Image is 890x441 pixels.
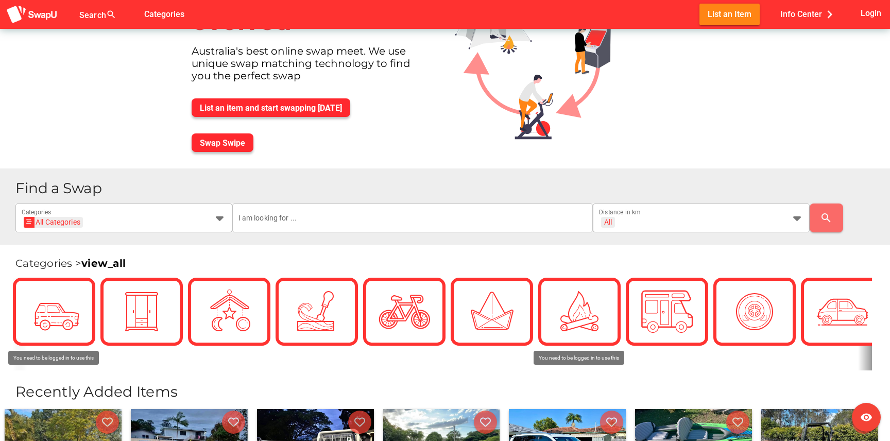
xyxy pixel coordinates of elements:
[859,4,884,23] button: Login
[772,4,846,25] button: Info Center
[699,4,760,25] button: List an Item
[192,98,350,117] button: List an item and start swapping [DATE]
[604,217,612,227] div: All
[780,6,837,23] span: Info Center
[144,6,184,23] span: Categories
[861,6,881,20] span: Login
[200,103,342,113] span: List an item and start swapping [DATE]
[27,217,80,228] div: All Categories
[183,45,439,90] div: Australia's best online swap meet. We use unique swap matching technology to find you the perfect...
[822,7,837,22] i: chevron_right
[81,257,126,269] a: view_all
[192,133,253,152] button: Swap Swipe
[708,7,751,21] span: List an Item
[15,257,126,269] span: Categories >
[860,411,872,423] i: visibility
[238,203,587,232] input: I am looking for ...
[136,9,193,19] a: Categories
[15,181,882,196] h1: Find a Swap
[15,383,178,400] span: Recently Added Items
[820,212,832,224] i: search
[200,138,245,148] span: Swap Swipe
[6,5,58,24] img: aSD8y5uGLpzPJLYTcYcjNu3laj1c05W5KWf0Ds+Za8uybjssssuu+yyyy677LKX2n+PWMSDJ9a87AAAAABJRU5ErkJggg==
[136,4,193,25] button: Categories
[129,8,141,21] i: false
